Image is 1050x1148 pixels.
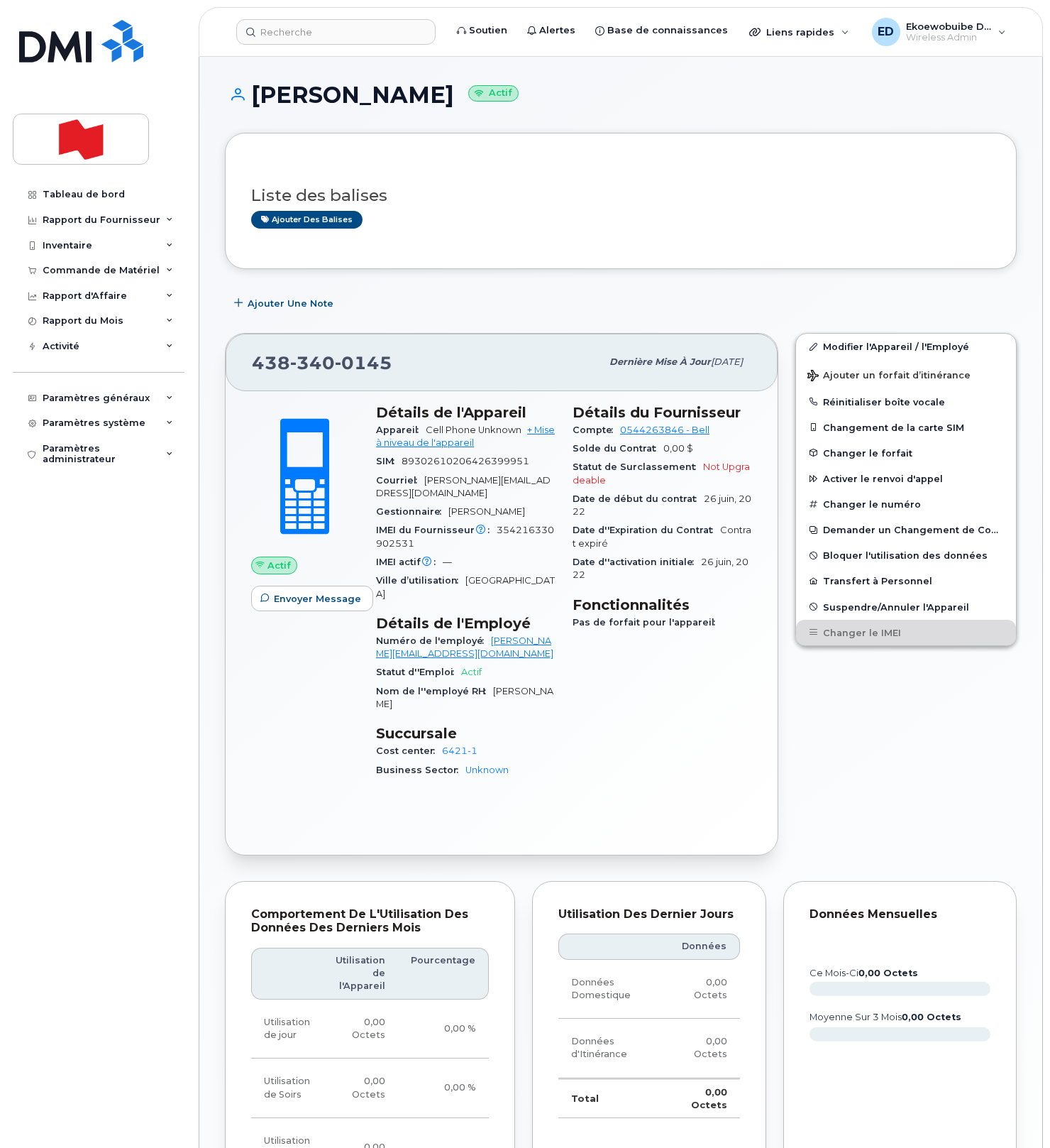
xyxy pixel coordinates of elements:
span: Nom de l''employé RH [376,686,493,696]
span: Ajouter une Note [248,297,333,310]
text: Ce mois-ci [809,968,918,978]
span: Envoyer Message [274,592,361,606]
span: [PERSON_NAME] [376,686,553,709]
button: Changer le forfait [796,440,1016,466]
th: Utilisation de l'Appareil [323,948,398,1000]
span: Date de début du contrat [573,493,704,504]
h3: Succursale [376,725,556,742]
span: Suspendre/Annuler l'Appareil [823,601,969,612]
div: Utilisation des Dernier Jours [558,907,740,922]
button: Activer le renvoi d'appel [796,466,1016,491]
span: Date d''activation initiale [573,557,701,567]
td: 0,00 % [398,1000,489,1059]
span: Cost center [376,745,442,756]
small: Actif [468,85,519,102]
span: Numéro de l'employé [376,635,491,646]
div: Comportement de l'Utilisation des Données des Derniers Mois [251,907,489,935]
td: 0,00 % [398,1059,489,1118]
td: Données d'Itinérance [558,1019,662,1078]
span: 438 [252,352,392,373]
tspan: 0,00 Octets [902,1012,961,1022]
span: Activer le renvoi d'appel [823,474,943,484]
span: Actif [267,559,291,572]
span: Courriel [376,475,424,486]
button: Ajouter un forfait d’itinérance [796,360,1016,389]
span: 354216330902531 [376,525,554,548]
span: Ajouter un forfait d’itinérance [807,370,971,383]
span: Pas de forfait pour l'appareil [573,617,722,628]
td: Utilisation de Soirs [251,1059,323,1118]
span: 89302610206426399951 [402,456,529,466]
h3: Détails de l'Appareil [376,404,556,421]
span: Statut d''Emploi [376,667,461,677]
td: 0,00 Octets [323,1059,398,1118]
span: Ville d’utilisation [376,575,465,586]
button: Changement de la carte SIM [796,415,1016,440]
td: Utilisation de jour [251,1000,323,1059]
div: Données mensuelles [809,907,991,922]
span: Solde du Contrat [573,443,663,454]
tr: En semaine de 18h00 à 8h00 [251,1059,489,1118]
span: Appareil [376,425,426,435]
span: Not Upgradeable [573,461,750,485]
span: [DATE] [711,356,743,367]
button: Demander un Changement de Compte [796,517,1016,542]
td: 0,00 Octets [323,1000,398,1059]
span: — [443,557,452,567]
h3: Fonctionnalités [573,596,752,613]
button: Changer le numéro [796,491,1016,517]
span: Changer le forfait [823,447,912,458]
a: Modifier l'Appareil / l'Employé [796,334,1016,359]
a: 0544263846 - Bell [620,425,709,435]
button: Changer le IMEI [796,620,1016,645]
span: SIM [376,456,402,466]
span: IMEI actif [376,557,443,567]
span: 0,00 $ [663,443,693,454]
span: [GEOGRAPHIC_DATA] [376,575,555,598]
h1: [PERSON_NAME] [225,82,1017,107]
span: Date d''Expiration du Contrat [573,525,720,535]
span: Compte [573,425,620,435]
td: 0,00 Octets [662,960,739,1019]
button: Transfert à Personnel [796,568,1016,594]
td: Total [558,1078,662,1118]
button: Suspendre/Annuler l'Appareil [796,594,1016,620]
span: 340 [290,352,335,373]
span: Business Sector [376,765,465,775]
span: Actif [461,667,482,677]
span: 0145 [335,352,392,373]
button: Bloquer l'utilisation des données [796,542,1016,568]
a: 6421-1 [442,745,477,756]
span: [PERSON_NAME][EMAIL_ADDRESS][DOMAIN_NAME] [376,475,551,498]
tspan: 0,00 Octets [858,968,918,978]
th: Pourcentage [398,948,489,1000]
td: 0,00 Octets [662,1019,739,1078]
td: Données Domestique [558,960,662,1019]
h3: Détails de l'Employé [376,615,556,632]
span: Gestionnaire [376,506,448,517]
h3: Détails du Fournisseur [573,404,752,421]
td: 0,00 Octets [662,1078,739,1118]
text: moyenne sur 3 mois [809,1012,961,1022]
a: Unknown [465,765,509,775]
th: Données [662,934,739,959]
a: Ajouter des balises [251,211,363,229]
h3: Liste des balises [251,187,990,204]
span: Cell Phone Unknown [426,425,521,435]
button: Envoyer Message [251,586,373,611]
span: Dernière mise à jour [609,356,711,367]
span: Statut de Surclassement [573,461,703,472]
button: Ajouter une Note [225,290,346,316]
span: [PERSON_NAME] [448,506,525,517]
span: IMEI du Fournisseur [376,525,497,535]
span: Contrat expiré [573,525,751,548]
button: Réinitialiser boîte vocale [796,389,1016,415]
